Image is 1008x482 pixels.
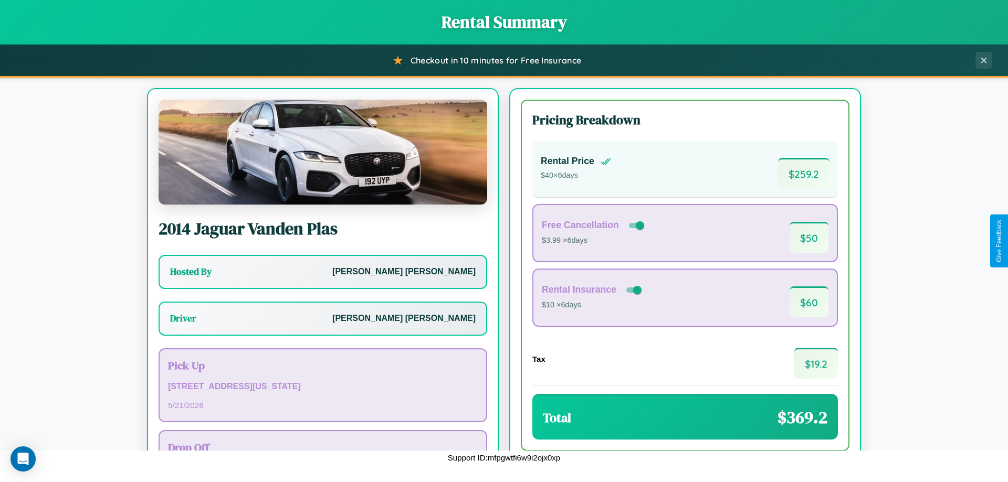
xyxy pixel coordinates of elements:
div: Give Feedback [995,220,1003,262]
p: $3.99 × 6 days [542,234,646,248]
h3: Drop Off [168,440,478,455]
h3: Pricing Breakdown [532,111,838,128]
p: $ 40 × 6 days [541,169,611,183]
p: Support ID: mfpgwtfi6w9i2ojx0xp [448,451,560,465]
span: $ 19.2 [794,348,838,379]
div: Open Intercom Messenger [10,446,36,472]
p: [STREET_ADDRESS][US_STATE] [168,379,478,394]
h3: Pick Up [168,358,478,373]
h3: Driver [170,312,196,325]
p: [PERSON_NAME] [PERSON_NAME] [332,264,476,280]
h4: Tax [532,355,545,363]
h3: Hosted By [170,265,212,278]
h4: Rental Insurance [542,284,616,295]
span: $ 369.2 [778,406,827,429]
p: $10 × 6 days [542,298,644,312]
img: Jaguar Vanden Plas [159,100,487,205]
h4: Rental Price [541,156,594,167]
h2: 2014 Jaguar Vanden Plas [159,217,487,240]
h3: Total [543,409,571,426]
span: Checkout in 10 minutes for Free Insurance [411,55,581,66]
span: $ 60 [790,286,828,317]
p: 5 / 21 / 2026 [168,398,478,412]
span: $ 50 [790,222,828,253]
h4: Free Cancellation [542,220,619,231]
span: $ 259.2 [778,158,829,189]
h1: Rental Summary [10,10,997,34]
p: [PERSON_NAME] [PERSON_NAME] [332,311,476,326]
